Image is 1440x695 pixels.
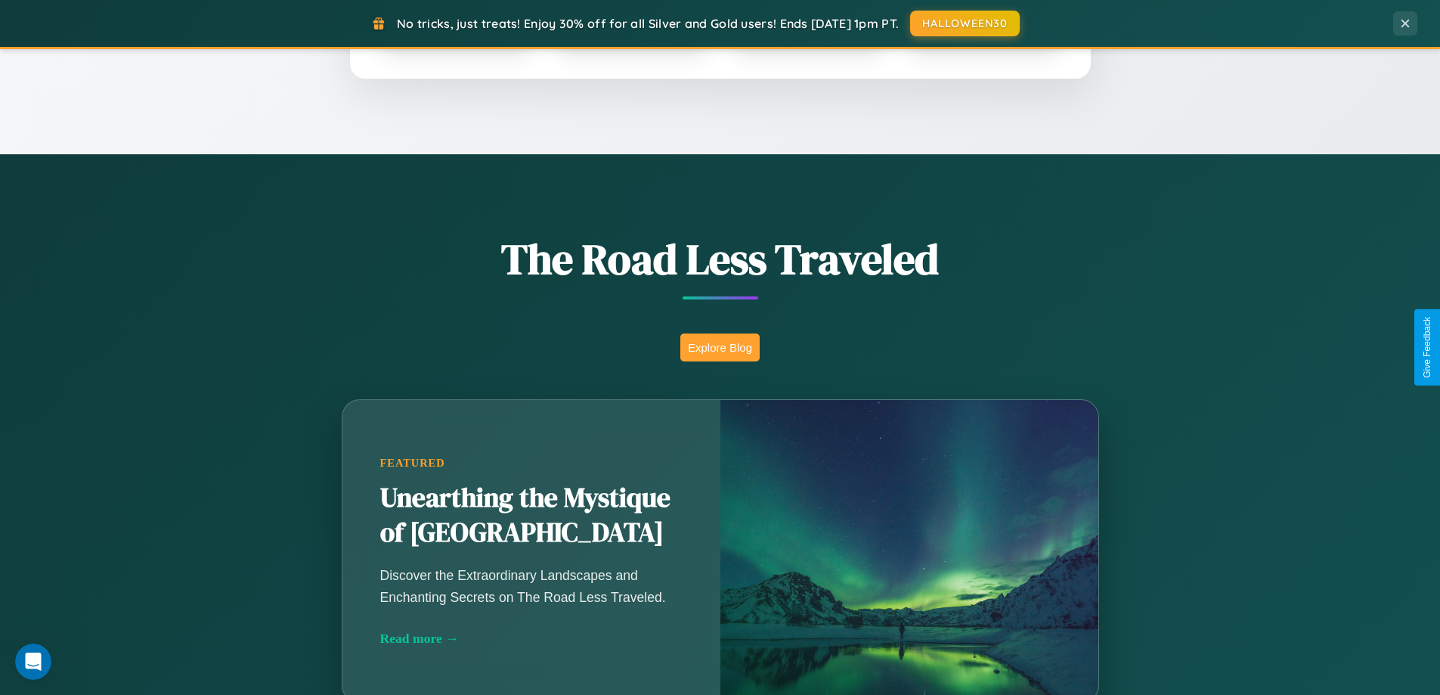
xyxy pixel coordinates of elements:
h2: Unearthing the Mystique of [GEOGRAPHIC_DATA] [380,481,683,551]
div: Give Feedback [1422,317,1432,378]
span: No tricks, just treats! Enjoy 30% off for all Silver and Gold users! Ends [DATE] 1pm PT. [397,16,899,31]
button: Explore Blog [680,334,760,361]
div: Featured [380,457,683,470]
div: Read more → [380,631,683,647]
iframe: Intercom live chat [15,644,51,680]
button: HALLOWEEN30 [910,11,1020,36]
p: Discover the Extraordinary Landscapes and Enchanting Secrets on The Road Less Traveled. [380,565,683,607]
h1: The Road Less Traveled [267,230,1174,288]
